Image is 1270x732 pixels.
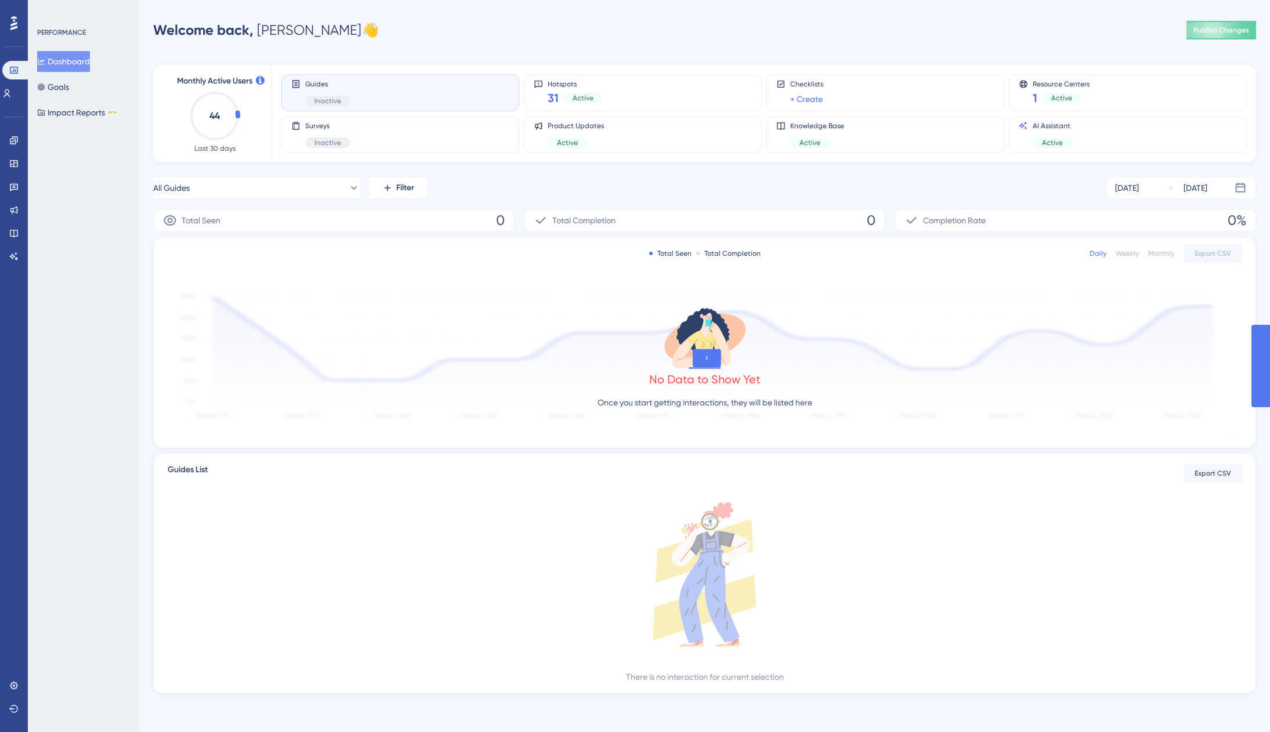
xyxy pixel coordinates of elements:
span: Export CSV [1195,249,1231,258]
span: Inactive [314,96,341,106]
span: Active [1051,93,1072,103]
span: Publish Changes [1193,26,1249,35]
span: Inactive [314,138,341,147]
span: Last 30 days [194,144,236,153]
span: 0 [867,211,875,230]
span: All Guides [153,181,190,195]
span: Export CSV [1195,469,1231,478]
span: Knowledge Base [790,121,844,131]
button: All Guides [153,176,360,200]
div: [PERSON_NAME] 👋 [153,21,379,39]
div: There is no interaction for current selection [626,670,784,684]
span: Active [799,138,820,147]
button: Goals [37,77,69,97]
span: Active [557,138,578,147]
span: 1 [1033,90,1037,106]
span: 0 [496,211,505,230]
div: [DATE] [1115,181,1139,195]
span: 0% [1228,211,1246,230]
span: Total Seen [182,213,220,227]
div: Total Completion [696,249,761,258]
p: Once you start getting interactions, they will be listed here [598,396,812,410]
div: PERFORMANCE [37,28,86,37]
span: Product Updates [548,121,604,131]
button: Publish Changes [1186,21,1256,39]
div: Total Seen [649,249,692,258]
div: Weekly [1116,249,1139,258]
button: Filter [369,176,427,200]
span: Total Completion [552,213,616,227]
button: Export CSV [1184,244,1242,263]
span: AI Assistant [1033,121,1072,131]
div: BETA [107,110,118,115]
span: Active [573,93,594,103]
span: Active [1042,138,1063,147]
span: Hotspots [548,79,603,88]
span: Welcome back, [153,21,254,38]
span: Monthly Active Users [177,74,252,88]
span: Guides [305,79,350,89]
span: Resource Centers [1033,79,1090,88]
iframe: UserGuiding AI Assistant Launcher [1221,686,1256,721]
button: Export CSV [1184,464,1242,483]
button: Impact ReportsBETA [37,102,118,123]
div: [DATE] [1184,181,1207,195]
div: Monthly [1148,249,1174,258]
a: + Create [790,92,823,106]
div: Daily [1090,249,1106,258]
button: Dashboard [37,51,90,72]
span: 31 [548,90,559,106]
span: Surveys [305,121,350,131]
span: Checklists [790,79,823,89]
div: No Data to Show Yet [649,371,761,387]
text: 44 [209,110,220,121]
span: Completion Rate [923,213,986,227]
span: Filter [396,181,414,195]
span: Guides List [168,463,208,484]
